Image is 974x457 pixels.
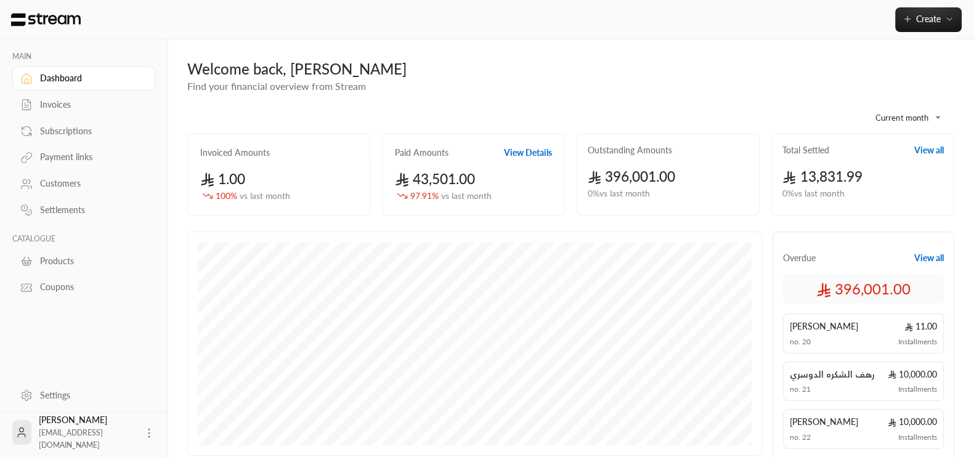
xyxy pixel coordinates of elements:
span: 13,831.99 [782,168,862,185]
a: Payment links [12,145,155,169]
a: Dashboard [12,67,155,91]
span: Overdue [783,252,816,264]
a: Invoices [12,93,155,117]
p: CATALOGUE [12,234,155,244]
span: 1.00 [200,171,245,187]
span: no. 21 [790,384,811,394]
span: 396,001.00 [588,168,676,185]
button: View all [914,144,944,156]
h2: Total Settled [782,144,829,156]
span: 0 % vs last month [782,187,845,200]
div: Dashboard [40,72,140,84]
span: [PERSON_NAME] [790,416,858,428]
span: vs last month [441,190,492,201]
span: رهف الشكره الدوسري [790,368,875,381]
span: 396,001.00 [816,279,911,299]
span: no. 22 [790,432,811,442]
span: 10,000.00 [888,416,937,428]
span: Installments [898,432,937,442]
button: View Details [504,147,552,159]
span: 100 % [216,190,290,203]
h2: Outstanding Amounts [588,144,672,156]
span: [PERSON_NAME] [790,320,858,333]
div: Invoices [40,99,140,111]
div: Customers [40,177,140,190]
a: Coupons [12,275,155,299]
span: 43,501.00 [395,171,475,187]
span: [EMAIL_ADDRESS][DOMAIN_NAME] [39,428,103,450]
a: Settings [12,383,155,407]
span: 97.91 % [410,190,492,203]
span: Installments [898,384,937,394]
span: 10,000.00 [888,368,937,381]
span: vs last month [240,190,290,201]
div: Current month [856,102,948,134]
span: Create [916,14,941,24]
div: [PERSON_NAME] [39,414,136,451]
a: Customers [12,172,155,196]
span: 11.00 [904,320,937,333]
div: Products [40,255,140,267]
a: Settlements [12,198,155,222]
span: 0 % vs last month [588,187,650,200]
span: Find your financial overview from Stream [187,80,366,92]
span: no. 20 [790,337,811,347]
div: Settlements [40,204,140,216]
span: Installments [898,337,937,347]
h2: Invoiced Amounts [200,147,270,159]
img: Logo [10,13,82,26]
button: View all [914,252,944,264]
a: Products [12,249,155,273]
a: Subscriptions [12,119,155,143]
div: Subscriptions [40,125,140,137]
button: Create [895,7,962,32]
p: MAIN [12,52,155,62]
div: Settings [40,389,140,402]
div: Payment links [40,151,140,163]
div: Welcome back, [PERSON_NAME] [187,59,954,79]
div: Coupons [40,281,140,293]
h2: Paid Amounts [395,147,448,159]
